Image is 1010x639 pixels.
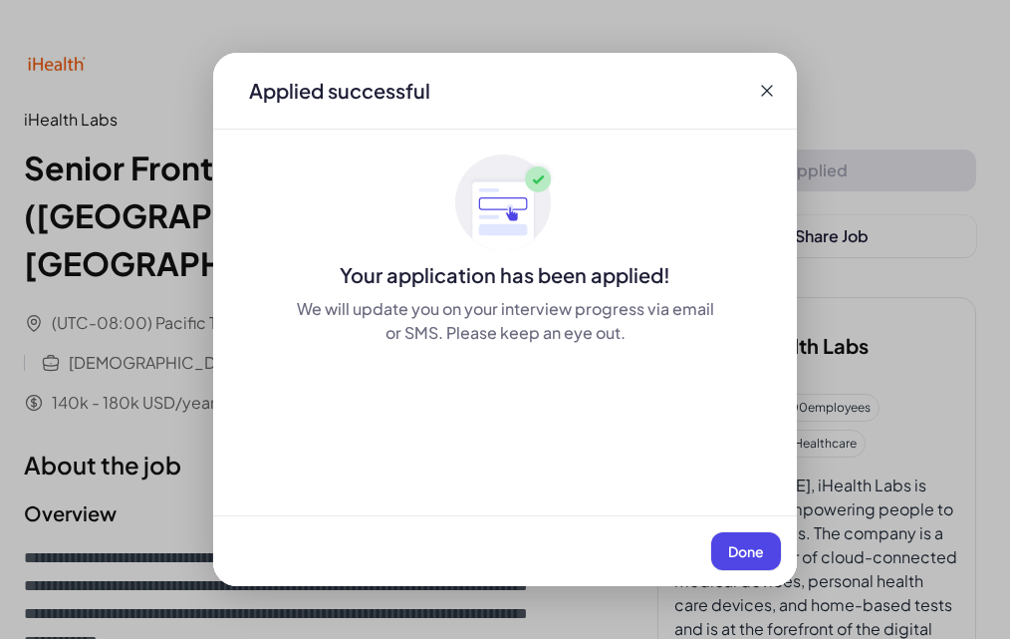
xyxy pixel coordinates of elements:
[213,261,797,289] div: Your application has been applied!
[455,154,555,253] img: ApplyedMaskGroup3.svg
[249,77,430,105] div: Applied successful
[711,532,781,570] button: Done
[728,542,764,560] span: Done
[293,297,717,345] div: We will update you on your interview progress via email or SMS. Please keep an eye out.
